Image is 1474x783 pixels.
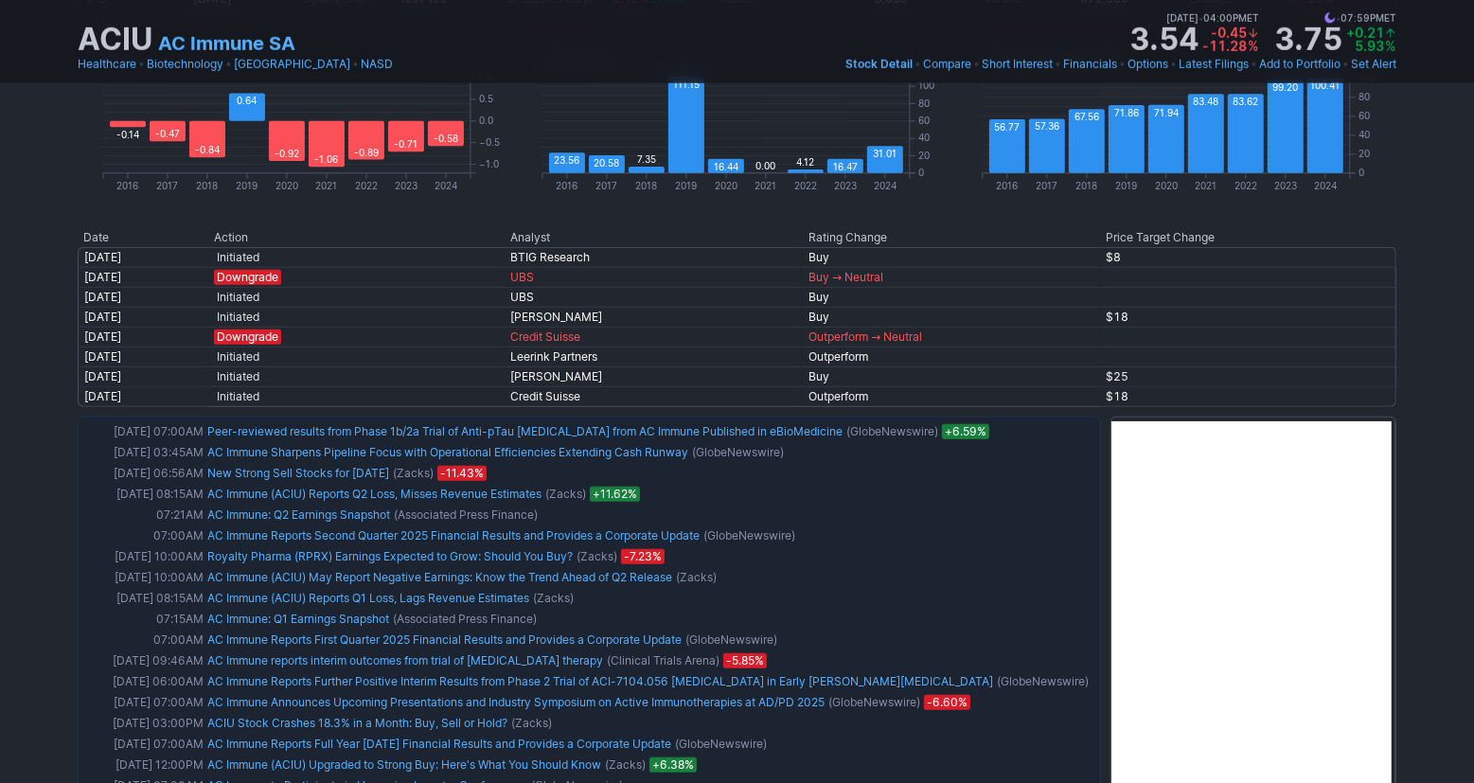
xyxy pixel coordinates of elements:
td: [DATE] 12:00PM [82,755,205,775]
td: [DATE] 07:00AM [82,421,205,442]
a: ACIU Stock Crashes 18.3% in a Month: Buy, Sell or Hold? [207,716,507,730]
text: 80 [918,98,930,109]
a: Royalty Pharma (RPRX) Earnings Expected to Grow: Should You Buy? [207,549,573,563]
text: −0.5 [479,136,500,148]
th: Rating Change [803,228,1100,247]
td: [DATE] 09:46AM [82,650,205,671]
span: Initiated [214,369,262,384]
span: % [1248,38,1258,54]
text: 2017 [1036,180,1057,191]
text: 2022 [355,180,378,191]
span: -0.45 [1211,25,1247,41]
td: [DATE] 03:00PM [82,713,205,734]
text: 0.00 [756,160,776,171]
span: (GlobeNewswire) [685,631,777,650]
text: 40 [918,133,930,144]
span: Latest Filings [1179,57,1249,71]
th: Analyst [506,228,804,247]
span: • [1336,9,1341,27]
td: [DATE] 10:00AM [82,546,205,567]
text: 67.56 [1074,111,1099,122]
text: 7.35 [637,153,656,165]
text: 2019 [676,180,698,191]
text: 100 [1359,72,1375,83]
span: (Associated Press Finance) [394,506,538,525]
span: (Zacks) [577,547,617,566]
td: 07:15AM [82,609,205,630]
span: Stock Detail [845,57,913,71]
td: [DATE] 07:00AM [82,734,205,755]
text: 0.0 [479,115,493,126]
span: (Clinical Trials Arena) [607,651,719,670]
a: AC Immune Announces Upcoming Presentations and Industry Symposium on Active Immunotherapies at AD... [207,695,825,709]
text: 2024 [435,180,457,191]
text: 2019 [237,180,258,191]
text: 2019 [1115,180,1137,191]
text: 56.77 [994,121,1020,133]
span: (GlobeNewswire) [703,526,795,545]
td: UBS [506,287,804,307]
td: 07:21AM [82,505,205,525]
span: -11.43% [437,466,487,481]
text: 80 [1359,91,1370,102]
span: +11.62% [590,487,640,502]
text: 2024 [1314,180,1337,191]
text: 0.5 [479,93,493,104]
text: 2023 [1274,180,1297,191]
text: 20.58 [595,157,620,169]
td: $8 [1100,247,1396,267]
text: 83.62 [1233,96,1258,107]
th: Date [78,228,208,247]
text: -0.84 [195,145,220,156]
a: Stock Detail [845,55,913,74]
th: Action [208,228,506,247]
span: Initiated [214,389,262,404]
td: [PERSON_NAME] [506,307,804,327]
span: (Zacks) [676,568,717,587]
a: AC Immune (ACIU) Reports Q1 Loss, Lags Revenue Estimates [207,591,529,605]
text: 99.20 [1272,81,1298,93]
text: 71.94 [1154,107,1179,118]
span: -6.60% [924,695,970,710]
text: 2021 [755,180,777,191]
text: 16.47 [833,161,858,172]
td: Outperform [803,347,1100,366]
a: Set Alert [1351,55,1396,74]
td: $25 [1100,366,1396,386]
text: 71.86 [1114,107,1139,118]
img: nic2x2.gif [78,407,726,417]
a: Options [1128,55,1168,74]
span: % [1386,38,1396,54]
a: AC Immune Reports First Quarter 2025 Financial Results and Provides a Corporate Update [207,632,682,647]
span: (Zacks) [545,485,586,504]
td: 07:00AM [82,630,205,650]
td: [DATE] [78,267,208,287]
td: $18 [1100,307,1396,327]
span: +0.21 [1346,25,1384,41]
a: [GEOGRAPHIC_DATA] [234,55,350,74]
text: -0.14 [116,129,139,140]
a: AC Immune Reports Full Year [DATE] Financial Results and Provides a Corporate Update [207,737,671,751]
text: -0.47 [155,129,180,140]
text: 20 [918,150,930,161]
a: AC Immune (ACIU) Reports Q2 Loss, Misses Revenue Estimates [207,487,542,501]
a: NASD [361,55,393,74]
text: 2018 [197,180,219,191]
td: [PERSON_NAME] [506,366,804,386]
text: 100 [918,80,934,92]
td: [DATE] [78,307,208,327]
span: (Zacks) [533,589,574,608]
text: 31.01 [874,149,897,160]
span: • [1199,9,1203,27]
text: −1.0 [479,158,499,169]
span: (Zacks) [605,756,646,774]
text: 2016 [996,180,1018,191]
td: Buy [803,287,1100,307]
a: Short Interest [982,55,1053,74]
span: [DATE] 04:00PM ET [1166,9,1259,27]
td: $18 [1100,386,1396,407]
text: 2017 [596,180,618,191]
td: [DATE] 07:00AM [82,692,205,713]
td: [DATE] [78,287,208,307]
text: 2021 [1195,180,1216,191]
